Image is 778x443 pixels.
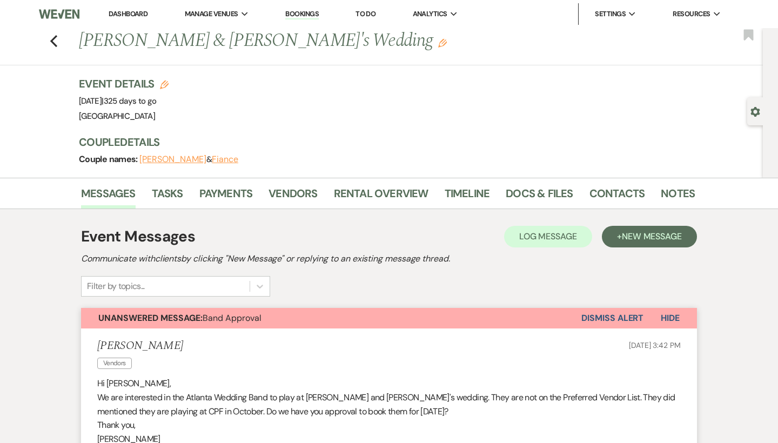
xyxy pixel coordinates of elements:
[285,9,319,19] a: Bookings
[185,9,238,19] span: Manage Venues
[622,231,682,242] span: New Message
[139,154,238,165] span: &
[81,225,195,248] h1: Event Messages
[750,106,760,116] button: Open lead details
[109,9,147,18] a: Dashboard
[79,135,684,150] h3: Couple Details
[39,3,79,25] img: Weven Logo
[87,280,145,293] div: Filter by topics...
[673,9,710,19] span: Resources
[413,9,447,19] span: Analytics
[356,9,375,18] a: To Do
[97,391,681,418] p: We are interested in the Atlanta Wedding Band to play at [PERSON_NAME] and [PERSON_NAME]'s weddin...
[97,418,681,432] p: Thank you,
[581,308,643,328] button: Dismiss Alert
[98,312,203,324] strong: Unanswered Message:
[98,312,261,324] span: Band Approval
[643,308,697,328] button: Hide
[104,96,157,106] span: 325 days to go
[79,76,169,91] h3: Event Details
[661,185,695,209] a: Notes
[602,226,697,247] button: +New Message
[97,358,132,369] span: Vendors
[81,308,581,328] button: Unanswered Message:Band Approval
[445,185,490,209] a: Timeline
[595,9,626,19] span: Settings
[506,185,573,209] a: Docs & Files
[97,339,183,353] h5: [PERSON_NAME]
[199,185,253,209] a: Payments
[81,185,136,209] a: Messages
[504,226,592,247] button: Log Message
[79,96,157,106] span: [DATE]
[269,185,317,209] a: Vendors
[102,96,156,106] span: |
[79,153,139,165] span: Couple names:
[152,185,183,209] a: Tasks
[81,252,697,265] h2: Communicate with clients by clicking "New Message" or replying to an existing message thread.
[212,155,238,164] button: Fiance
[519,231,577,242] span: Log Message
[661,312,680,324] span: Hide
[97,377,681,391] p: Hi [PERSON_NAME],
[334,185,428,209] a: Rental Overview
[139,155,206,164] button: [PERSON_NAME]
[438,38,447,48] button: Edit
[589,185,645,209] a: Contacts
[79,111,155,122] span: [GEOGRAPHIC_DATA]
[79,28,563,54] h1: [PERSON_NAME] & [PERSON_NAME]'s Wedding
[629,340,681,350] span: [DATE] 3:42 PM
